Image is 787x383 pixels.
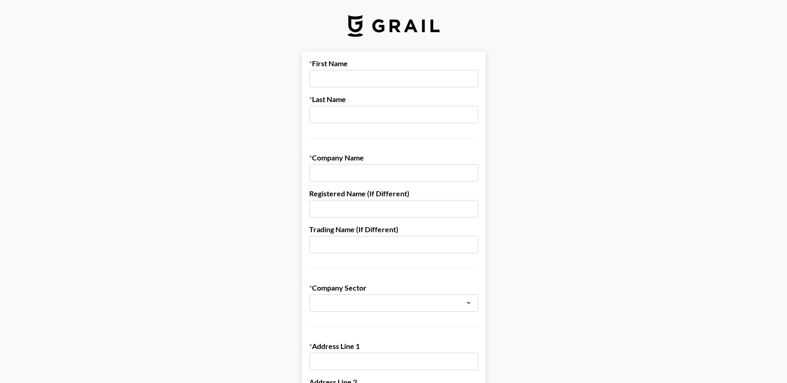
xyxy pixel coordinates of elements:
[309,189,478,198] label: Registered Name (If Different)
[348,15,440,37] img: Grail Talent Logo
[309,153,478,162] label: Company Name
[309,225,478,234] label: Trading Name (If Different)
[309,59,478,68] label: First Name
[309,283,478,292] label: Company Sector
[309,342,478,351] label: Address Line 1
[462,297,475,309] button: Open
[309,95,478,104] label: Last Name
